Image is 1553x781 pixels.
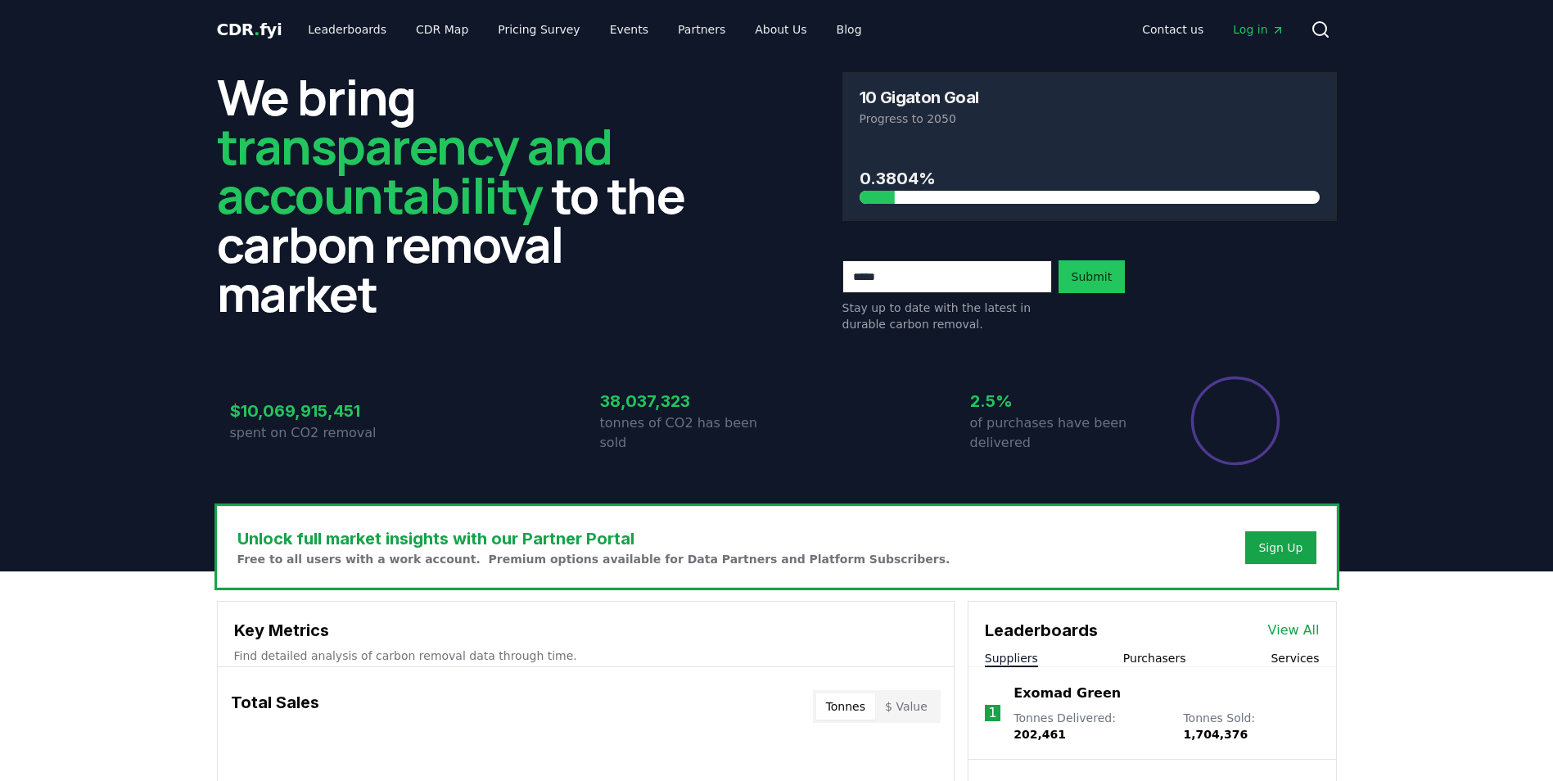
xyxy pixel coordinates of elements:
span: CDR fyi [217,20,282,39]
a: Pricing Survey [485,15,593,44]
p: Progress to 2050 [860,111,1320,127]
div: Percentage of sales delivered [1190,375,1281,467]
h3: Total Sales [231,690,319,723]
a: CDR.fyi [217,18,282,41]
a: About Us [742,15,819,44]
h3: 2.5% [970,389,1147,413]
span: 202,461 [1014,728,1066,741]
span: Log in [1233,21,1284,38]
h3: 38,037,323 [600,389,777,413]
p: Tonnes Sold : [1183,710,1319,743]
button: Tonnes [816,693,875,720]
p: Free to all users with a work account. Premium options available for Data Partners and Platform S... [237,551,950,567]
h3: 0.3804% [860,166,1320,191]
p: tonnes of CO2 has been sold [600,413,777,453]
a: Blog [824,15,875,44]
p: Tonnes Delivered : [1014,710,1167,743]
span: . [254,20,260,39]
a: Partners [665,15,738,44]
h2: We bring to the carbon removal market [217,72,711,318]
p: 1 [988,703,996,723]
a: Events [597,15,661,44]
p: of purchases have been delivered [970,413,1147,453]
h3: Key Metrics [234,618,937,643]
button: Suppliers [985,650,1038,666]
span: 1,704,376 [1183,728,1248,741]
button: $ Value [875,693,937,720]
nav: Main [295,15,874,44]
a: Leaderboards [295,15,400,44]
h3: Unlock full market insights with our Partner Portal [237,526,950,551]
a: Log in [1220,15,1297,44]
h3: $10,069,915,451 [230,399,407,423]
nav: Main [1129,15,1297,44]
h3: 10 Gigaton Goal [860,89,979,106]
button: Submit [1059,260,1126,293]
a: CDR Map [403,15,481,44]
button: Purchasers [1123,650,1186,666]
button: Sign Up [1245,531,1316,564]
button: Services [1271,650,1319,666]
a: Exomad Green [1014,684,1121,703]
span: transparency and accountability [217,112,612,228]
a: Sign Up [1258,539,1302,556]
a: Contact us [1129,15,1217,44]
p: Stay up to date with the latest in durable carbon removal. [842,300,1052,332]
p: Find detailed analysis of carbon removal data through time. [234,648,937,664]
a: View All [1268,621,1320,640]
p: spent on CO2 removal [230,423,407,443]
h3: Leaderboards [985,618,1098,643]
